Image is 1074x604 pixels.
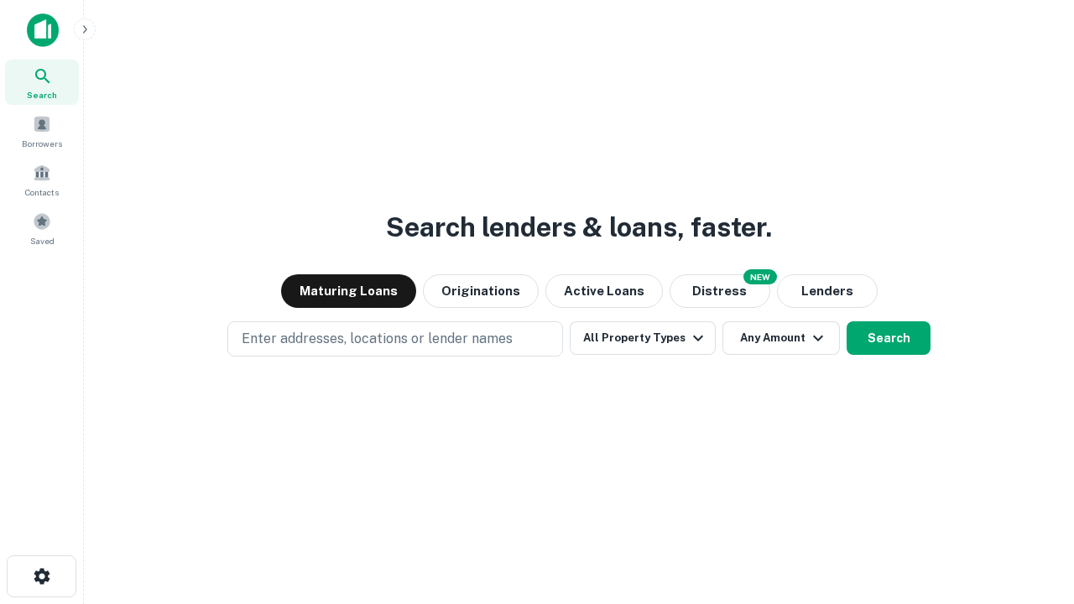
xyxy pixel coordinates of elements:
[777,274,878,308] button: Lenders
[545,274,663,308] button: Active Loans
[227,321,563,357] button: Enter addresses, locations or lender names
[25,185,59,199] span: Contacts
[5,60,79,105] a: Search
[847,321,931,355] button: Search
[722,321,840,355] button: Any Amount
[30,234,55,247] span: Saved
[5,206,79,251] a: Saved
[242,329,513,349] p: Enter addresses, locations or lender names
[386,207,772,247] h3: Search lenders & loans, faster.
[743,269,777,284] div: NEW
[5,108,79,154] a: Borrowers
[570,321,716,355] button: All Property Types
[281,274,416,308] button: Maturing Loans
[5,157,79,202] a: Contacts
[990,470,1074,550] iframe: Chat Widget
[27,13,59,47] img: capitalize-icon.png
[670,274,770,308] button: Search distressed loans with lien and other non-mortgage details.
[22,137,62,150] span: Borrowers
[423,274,539,308] button: Originations
[27,88,57,102] span: Search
